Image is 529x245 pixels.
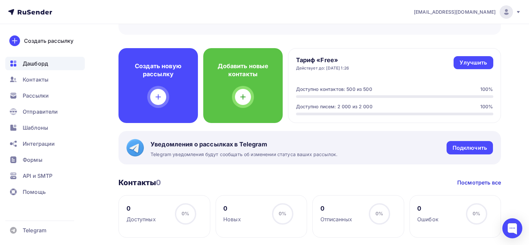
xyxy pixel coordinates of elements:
div: Ошибок [417,215,439,223]
h4: Добавить новые контакты [214,62,272,78]
span: API и SMTP [23,172,52,180]
div: Создать рассылку [24,37,73,45]
div: 100% [480,86,493,93]
a: Шаблоны [5,121,85,134]
div: Доступно контактов: 500 из 500 [296,86,372,93]
span: Дашборд [23,59,48,68]
a: Отправители [5,105,85,118]
span: 0 [156,178,161,187]
span: Уведомления о рассылках в Telegram [151,140,337,148]
div: Новых [223,215,241,223]
span: Помощь [23,188,46,196]
div: Подключить [453,144,487,152]
a: Контакты [5,73,85,86]
div: Действует до: [DATE] 1:26 [296,66,349,71]
a: Посмотреть все [457,178,501,187]
span: Контакты [23,76,48,84]
a: Дашборд [5,57,85,70]
span: 0% [375,211,383,216]
div: 0 [417,205,439,213]
span: [EMAIL_ADDRESS][DOMAIN_NAME] [414,9,496,15]
div: 0 [320,205,352,213]
span: 0% [182,211,189,216]
a: Рассылки [5,89,85,102]
div: 0 [126,205,156,213]
span: 0% [279,211,286,216]
div: Доступных [126,215,156,223]
div: Отписанных [320,215,352,223]
div: Доступно писем: 2 000 из 2 000 [296,103,372,110]
span: Шаблоны [23,124,48,132]
a: [EMAIL_ADDRESS][DOMAIN_NAME] [414,5,521,19]
h4: Создать новую рассылку [129,62,187,78]
div: 100% [480,103,493,110]
span: Интеграции [23,140,55,148]
a: Формы [5,153,85,166]
span: Формы [23,156,42,164]
div: Улучшить [460,59,487,67]
span: 0% [473,211,480,216]
span: Telegram [23,226,46,234]
h4: Тариф «Free» [296,56,349,64]
span: Рассылки [23,92,49,100]
h3: Контакты [118,178,161,187]
span: Отправители [23,108,58,116]
div: 0 [223,205,241,213]
span: Telegram уведомления будут сообщать об изменении статуса ваших рассылок. [151,151,337,158]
